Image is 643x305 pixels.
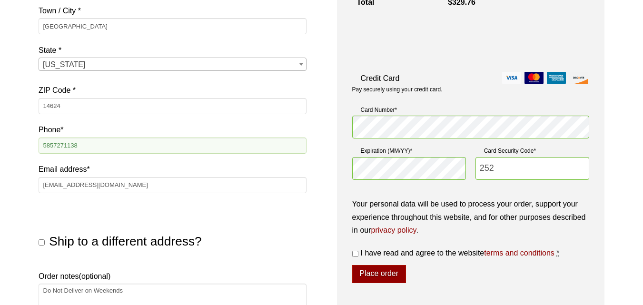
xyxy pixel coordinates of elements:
a: terms and conditions [484,249,554,257]
img: amex [547,72,566,84]
img: discover [569,72,588,84]
label: Expiration (MM/YY) [352,146,466,156]
input: I have read and agree to the websiteterms and conditions * [352,251,358,257]
input: CSC [475,157,589,180]
iframe: reCAPTCHA [352,22,497,59]
input: Ship to a different address? [39,239,45,246]
a: privacy policy [371,226,416,234]
button: Place order [352,265,406,283]
label: Card Security Code [475,146,589,156]
label: Town / City [39,4,306,17]
label: Order notes [39,270,306,283]
span: State [39,58,306,71]
img: visa [502,72,521,84]
span: (optional) [79,272,111,280]
label: State [39,44,306,57]
p: Your personal data will be used to process your order, support your experience throughout this we... [352,197,589,236]
span: New York [39,58,306,71]
label: Phone [39,123,306,136]
fieldset: Payment Info [352,101,589,188]
span: Ship to a different address? [49,234,201,248]
label: Credit Card [352,72,589,85]
img: mastercard [524,72,544,84]
label: Card Number [352,105,589,115]
span: I have read and agree to the website [361,249,554,257]
label: ZIP Code [39,84,306,97]
p: Pay securely using your credit card. [352,86,589,94]
abbr: required [556,249,559,257]
label: Email address [39,163,306,176]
